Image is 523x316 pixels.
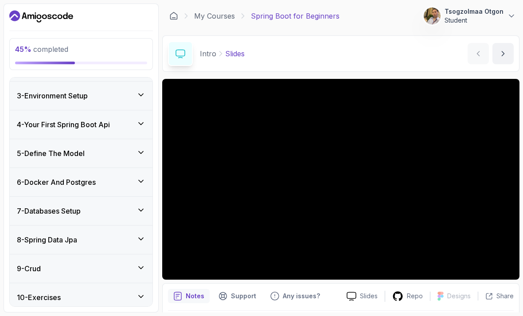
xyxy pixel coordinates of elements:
[17,148,85,159] h3: 5 - Define The Model
[10,254,152,283] button: 9-Crud
[478,292,514,300] button: Share
[10,283,152,312] button: 10-Exercises
[424,8,441,24] img: user profile image
[447,292,471,300] p: Designs
[194,11,235,21] a: My Courses
[407,292,423,300] p: Repo
[15,45,31,54] span: 45 %
[10,226,152,254] button: 8-Spring Data Jpa
[445,16,503,25] p: Student
[445,7,503,16] p: Tsogzolmaa Otgon
[17,234,77,245] h3: 8 - Spring Data Jpa
[15,45,68,54] span: completed
[423,7,516,25] button: user profile imageTsogzolmaa OtgonStudent
[17,119,110,130] h3: 4 - Your First Spring Boot Api
[265,289,325,303] button: Feedback button
[360,292,378,300] p: Slides
[10,82,152,110] button: 3-Environment Setup
[17,206,81,216] h3: 7 - Databases Setup
[340,292,385,301] a: Slides
[10,197,152,225] button: 7-Databases Setup
[496,292,514,300] p: Share
[186,292,204,300] p: Notes
[283,292,320,300] p: Any issues?
[10,139,152,168] button: 5-Define The Model
[17,177,96,187] h3: 6 - Docker And Postgres
[9,9,73,23] a: Dashboard
[468,43,489,64] button: previous content
[225,48,245,59] p: Slides
[385,291,430,302] a: Repo
[231,292,256,300] p: Support
[492,43,514,64] button: next content
[168,289,210,303] button: notes button
[251,11,340,21] p: Spring Boot for Beginners
[17,90,88,101] h3: 3 - Environment Setup
[213,289,261,303] button: Support button
[17,263,41,274] h3: 9 - Crud
[10,168,152,196] button: 6-Docker And Postgres
[10,110,152,139] button: 4-Your First Spring Boot Api
[169,12,178,20] a: Dashboard
[200,48,216,59] p: Intro
[17,292,61,303] h3: 10 - Exercises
